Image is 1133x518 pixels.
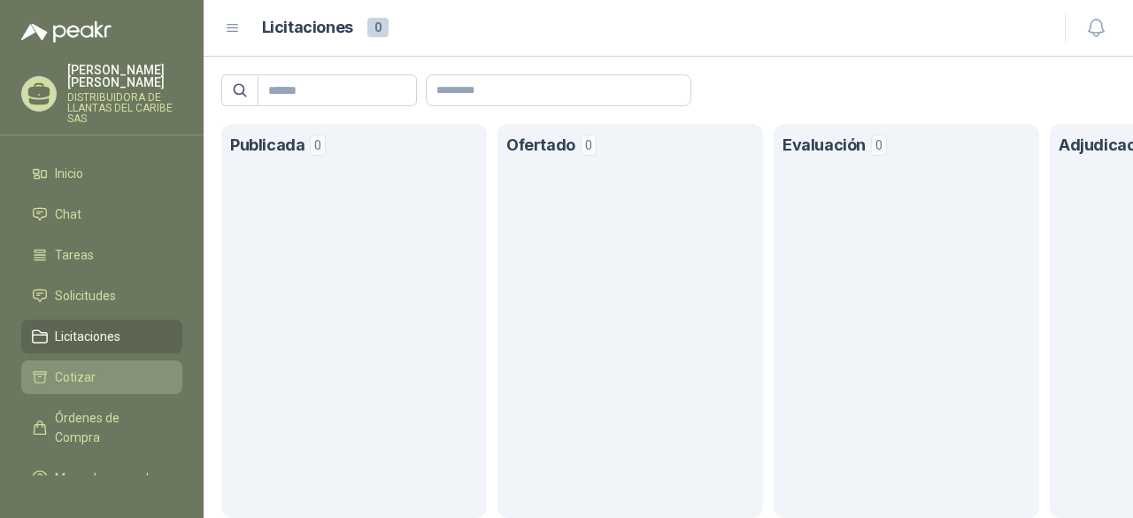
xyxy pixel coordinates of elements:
h1: Ofertado [506,133,575,158]
span: Chat [55,205,81,224]
p: DISTRIBUIDORA DE LLANTAS DEL CARIBE SAS [67,92,182,124]
a: Inicio [21,157,182,190]
img: Logo peakr [21,21,112,43]
span: 0 [310,135,326,156]
span: Licitaciones [55,327,120,346]
a: Órdenes de Compra [21,401,182,454]
h1: Evaluación [782,133,866,158]
span: 0 [367,18,389,37]
p: [PERSON_NAME] [PERSON_NAME] [67,64,182,89]
a: Licitaciones [21,320,182,353]
a: Solicitudes [21,279,182,313]
a: Chat [21,197,182,231]
span: Cotizar [55,367,96,387]
a: Tareas [21,238,182,272]
h1: Publicada [230,133,304,158]
span: 0 [581,135,597,156]
span: Solicitudes [55,286,116,305]
span: Manuales y ayuda [55,468,156,488]
a: Cotizar [21,360,182,394]
span: Inicio [55,164,83,183]
a: Manuales y ayuda [21,461,182,495]
h1: Licitaciones [262,15,353,41]
span: 0 [871,135,887,156]
span: Tareas [55,245,94,265]
span: Órdenes de Compra [55,408,166,447]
